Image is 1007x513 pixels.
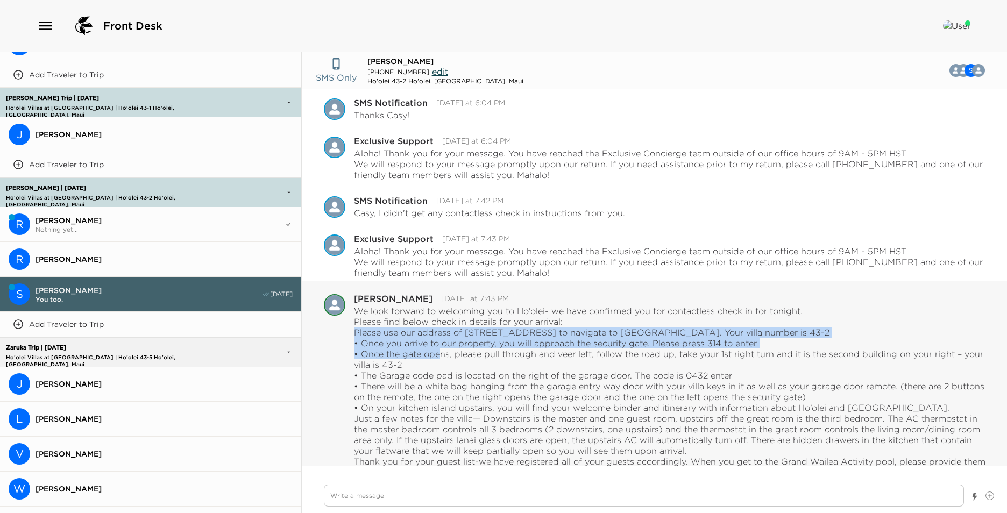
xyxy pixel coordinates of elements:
div: SMS Notification [354,98,428,107]
img: User [943,20,970,31]
span: You too. [36,295,261,303]
button: Show templates [971,487,978,506]
div: Vilma Wilkie [9,443,30,465]
div: Exclusive Support [324,234,345,256]
p: Please use our address of [STREET_ADDRESS] to navigate to [GEOGRAPHIC_DATA]. Your villa number is... [354,327,985,413]
div: Warren Wilkie [9,478,30,500]
span: [PERSON_NAME] [36,130,293,139]
div: Ho'olei 43-2 Ho'olei, [GEOGRAPHIC_DATA], Maui [367,77,523,85]
span: [PERSON_NAME] [36,379,293,389]
div: R [9,213,30,235]
div: Rodney Henry [9,213,30,235]
img: E [324,137,345,158]
span: [PERSON_NAME] [36,484,293,494]
img: S [324,196,345,218]
time: 2025-09-30T04:04:35.209Z [442,136,511,146]
p: [PERSON_NAME] | [DATE] [3,184,236,191]
p: We will respond to your message promptly upon our return. If you need assistance prior to my retu... [354,256,985,278]
span: [PERSON_NAME] [36,449,293,459]
div: Melissa Glennon [972,64,985,77]
img: S [324,98,345,120]
span: [PERSON_NAME] [367,56,434,66]
p: Ho'olei Villas at [GEOGRAPHIC_DATA] | Ho'olei 43-1 Ho'olei, [GEOGRAPHIC_DATA], Maui [3,104,236,111]
img: logo [71,13,97,39]
img: M [972,64,985,77]
p: Thank you for your guest list-we have registered all of your guests accordingly. When you get to ... [354,456,985,478]
span: Nothing yet... [36,225,284,233]
div: Casy Villalun [324,294,345,316]
div: Rodney Henry [9,248,30,270]
p: Add Traveler to Trip [29,319,104,329]
div: John Zaruka [9,373,30,395]
span: edit [432,66,448,77]
p: Add Traveler to Trip [29,70,104,80]
div: SMS Notification [354,196,428,205]
time: 2025-09-30T04:04:12.652Z [436,98,505,108]
p: SMS Only [316,71,357,84]
span: [PHONE_NUMBER] [367,68,429,76]
p: We will respond to your message promptly upon our return. If you need assistance prior to my retu... [354,159,985,180]
p: Casy, I didn’t get any contactless check in instructions from you. [354,208,625,218]
time: 2025-09-30T05:42:41.084Z [436,196,503,205]
span: [PERSON_NAME] [36,254,293,264]
div: Exclusive Support [354,137,434,145]
span: [PERSON_NAME] [36,216,284,225]
div: J [9,373,30,395]
div: SMS Notification [324,98,345,120]
p: Aloha! Thank you for your message. You have reached the Exclusive Concierge team outside of our o... [354,246,985,256]
div: J [9,124,30,145]
span: [PERSON_NAME] [36,286,261,295]
p: [PERSON_NAME] Trip | [DATE] [3,95,236,102]
div: Linda Zaruka [9,408,30,430]
p: Add Traveler to Trip [29,160,104,169]
div: R [9,248,30,270]
div: V [9,443,30,465]
img: C [324,294,345,316]
p: Thanks Casy! [354,110,409,120]
p: Just a few notes for the villa— Downstairs is the master and one guest room, upstairs off the gre... [354,413,985,456]
span: [PERSON_NAME] [36,414,293,424]
time: 2025-09-30T05:43:03.684Z [442,234,510,244]
div: S [9,283,30,305]
span: [DATE] [270,290,293,298]
div: Exclusive Support [324,137,345,158]
span: Front Desk [103,18,162,33]
p: Ho'olei Villas at [GEOGRAPHIC_DATA] | Ho'olei 43-2 Ho'olei, [GEOGRAPHIC_DATA], Maui [3,194,236,201]
button: MSCB [944,60,994,81]
p: Aloha! Thank you for your message. You have reached the Exclusive Concierge team outside of our o... [354,148,985,159]
p: Zaruka Trip | [DATE] [3,344,236,351]
div: W [9,478,30,500]
p: Ho'olei Villas at [GEOGRAPHIC_DATA] | Ho'olei 43-5 Ho'olei, [GEOGRAPHIC_DATA], Maui [3,354,236,361]
p: Please find below check in details for your arrival: [354,316,985,327]
textarea: Write a message [324,484,964,507]
time: 2025-09-30T05:43:54.362Z [441,294,509,303]
div: SMS Notification [324,196,345,218]
div: Jennifer Lee-Larson [9,124,30,145]
div: Exclusive Support [354,234,434,243]
div: Susan Henry [9,283,30,305]
div: L [9,408,30,430]
div: [PERSON_NAME] [354,294,432,303]
img: E [324,234,345,256]
p: We look forward to welcoming you to Ho’olei- we have confirmed you for contactless check in for t... [354,305,985,316]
